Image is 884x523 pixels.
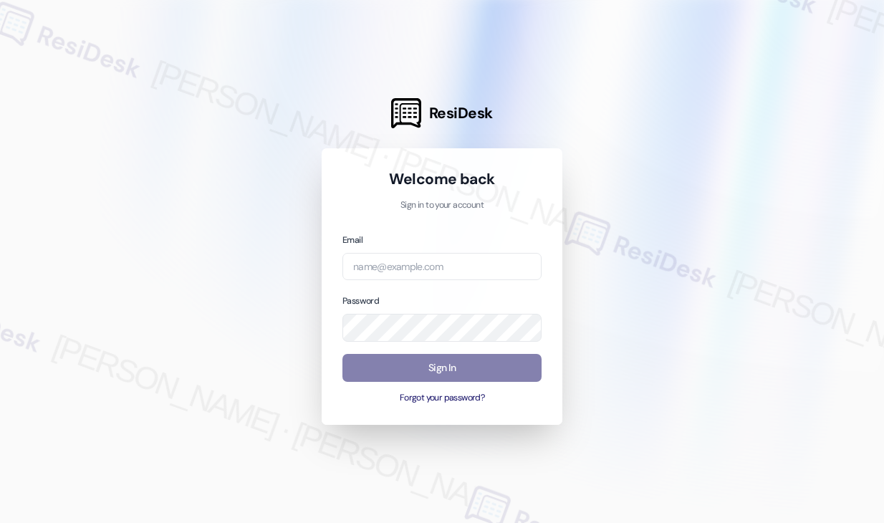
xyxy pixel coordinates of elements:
[391,98,421,128] img: ResiDesk Logo
[342,199,542,212] p: Sign in to your account
[342,392,542,405] button: Forgot your password?
[342,253,542,281] input: name@example.com
[342,354,542,382] button: Sign In
[342,295,379,307] label: Password
[342,169,542,189] h1: Welcome back
[429,103,493,123] span: ResiDesk
[342,234,362,246] label: Email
